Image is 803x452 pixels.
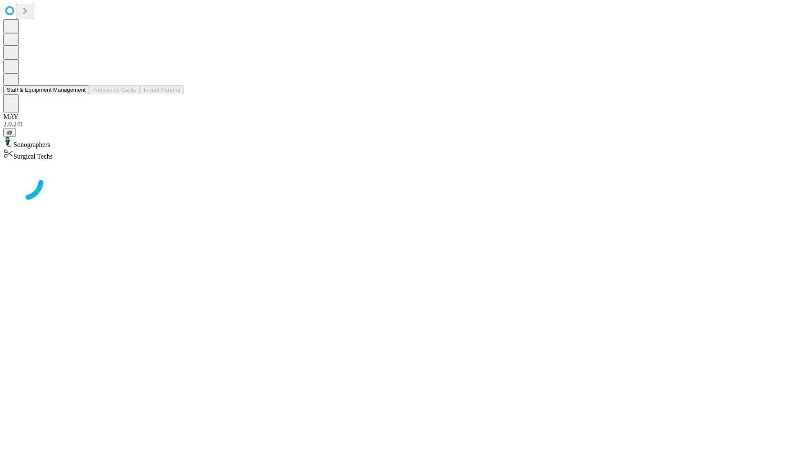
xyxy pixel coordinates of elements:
[3,149,800,160] div: Surgical Techs
[3,128,16,137] button: @
[139,85,184,94] button: Tenant Params
[3,85,89,94] button: Staff & Equipment Management
[89,85,139,94] button: Preference Cards
[3,121,800,128] div: 2.0.241
[3,113,800,121] div: MAY
[7,129,13,136] span: @
[3,137,800,149] div: Sonographers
